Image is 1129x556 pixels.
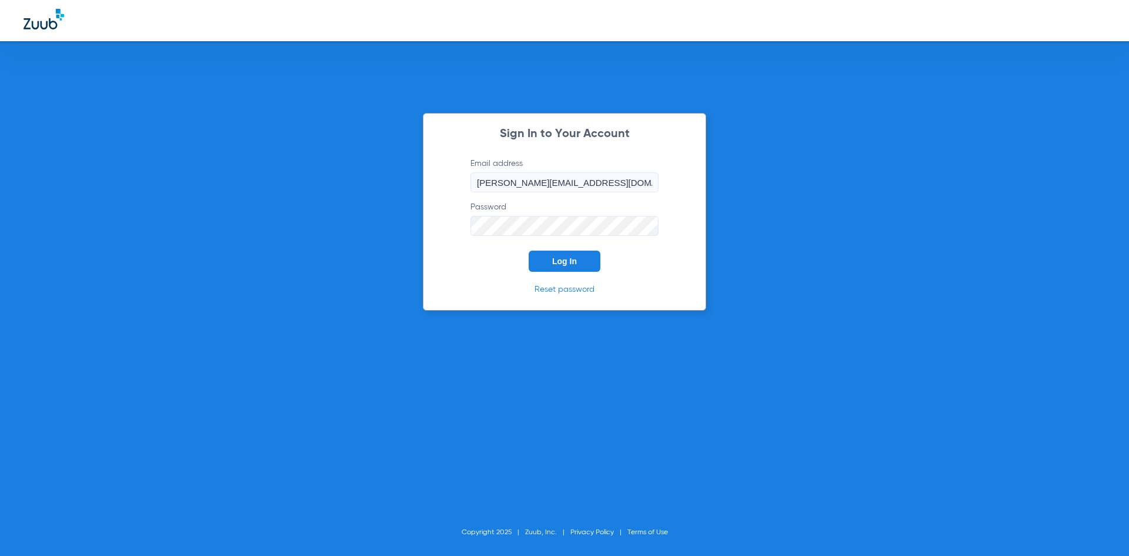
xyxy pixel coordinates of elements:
[470,172,659,192] input: Email address
[535,285,594,294] a: Reset password
[462,527,525,538] li: Copyright 2025
[453,128,676,140] h2: Sign In to Your Account
[24,9,64,29] img: Zuub Logo
[627,529,668,536] a: Terms of Use
[470,216,659,236] input: Password
[866,83,1129,556] iframe: Chat Widget
[529,251,600,272] button: Log In
[525,527,570,538] li: Zuub, Inc.
[552,257,577,266] span: Log In
[470,158,659,192] label: Email address
[570,529,614,536] a: Privacy Policy
[470,201,659,236] label: Password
